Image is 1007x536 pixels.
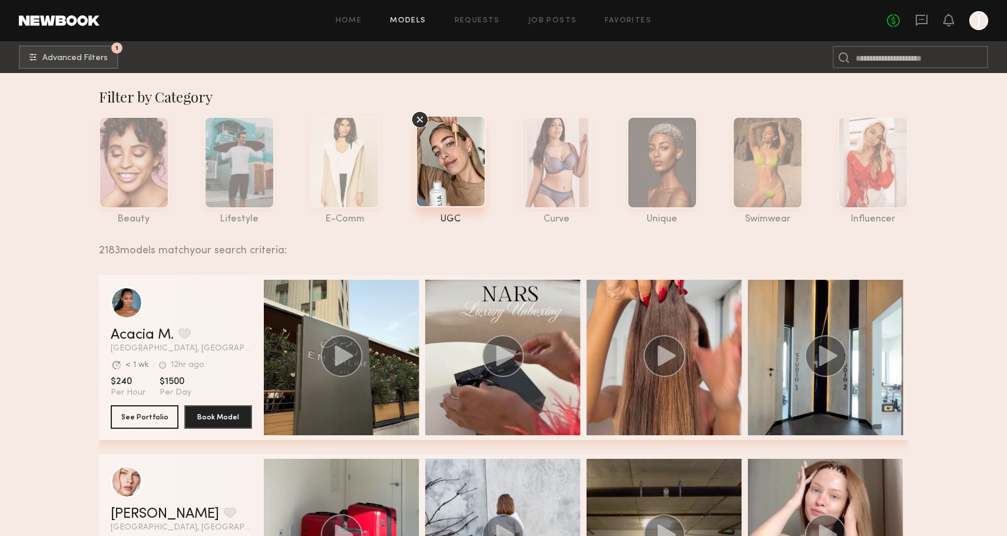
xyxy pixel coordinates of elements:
[111,507,219,521] a: [PERSON_NAME]
[42,54,108,62] span: Advanced Filters
[99,231,899,256] div: 2183 models match your search criteria:
[111,328,174,342] a: Acacia M.
[627,214,697,224] div: unique
[111,345,252,353] span: [GEOGRAPHIC_DATA], [GEOGRAPHIC_DATA]
[838,214,908,224] div: influencer
[160,388,191,398] span: Per Day
[111,376,145,388] span: $240
[310,214,380,224] div: e-comm
[160,376,191,388] span: $1500
[455,17,500,25] a: Requests
[19,45,118,69] button: 1Advanced Filters
[336,17,362,25] a: Home
[416,214,486,224] div: UGC
[171,361,204,369] div: 12hr ago
[111,405,178,429] button: See Portfolio
[111,524,252,532] span: [GEOGRAPHIC_DATA], [GEOGRAPHIC_DATA]
[99,87,909,106] div: Filter by Category
[528,17,577,25] a: Job Posts
[204,214,274,224] div: lifestyle
[390,17,426,25] a: Models
[115,45,118,51] span: 1
[969,11,988,30] a: J
[184,405,252,429] button: Book Model
[111,388,145,398] span: Per Hour
[99,214,169,224] div: beauty
[605,17,651,25] a: Favorites
[125,361,149,369] div: < 1 wk
[733,214,803,224] div: swimwear
[521,214,591,224] div: curve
